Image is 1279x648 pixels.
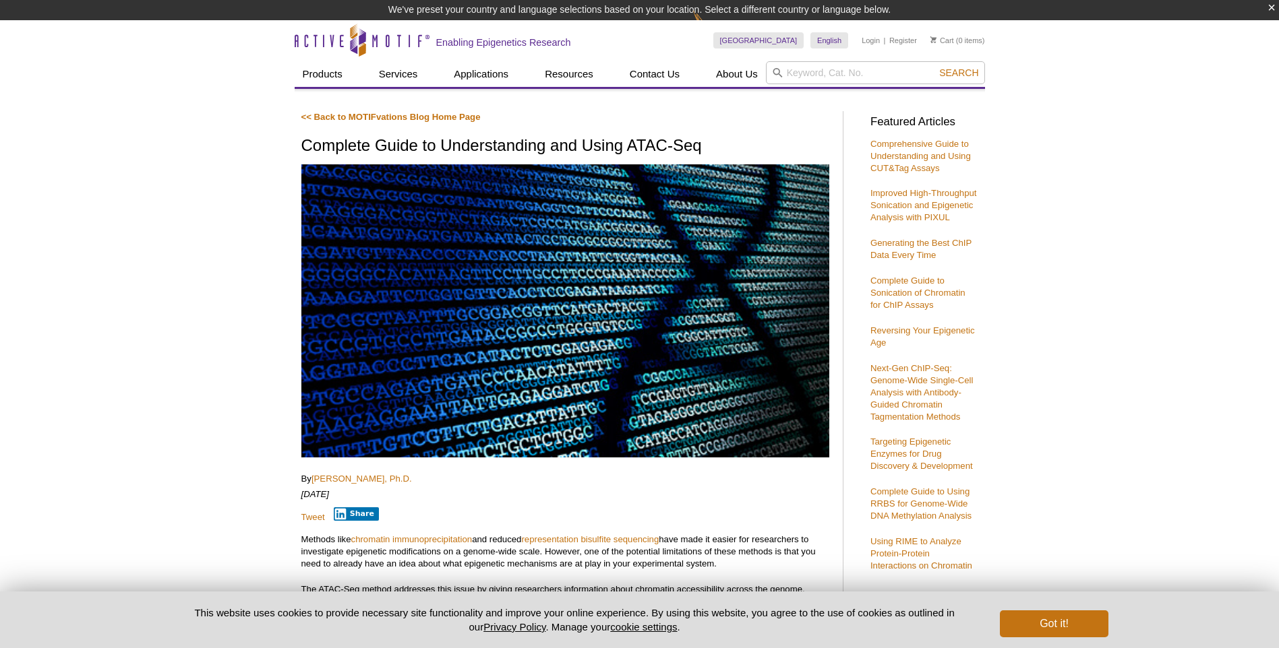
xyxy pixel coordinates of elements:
a: About Us [708,61,766,87]
a: Targeting Epigenetic Enzymes for Drug Discovery & Development [870,436,973,471]
p: The ATAC-Seq method addresses this issue by giving researchers information about chromatin access... [301,583,829,632]
em: [DATE] [301,489,330,499]
a: Next-Gen ChIP-Seq: Genome-Wide Single-Cell Analysis with Antibody-Guided Chromatin Tagmentation M... [870,363,973,422]
h3: Featured Articles [870,117,978,128]
a: Cart [930,36,954,45]
a: Services [371,61,426,87]
h2: Enabling Epigenetics Research [436,36,571,48]
a: Complete Guide to Sonication of Chromatin for ChIP Assays [870,276,965,310]
a: Privacy Policy [483,621,545,633]
a: representation bisulfite sequencing [521,534,659,544]
a: [PERSON_NAME], Ph.D. [311,474,412,484]
p: Methods like and reduced have made it easier for researchers to investigate epigenetic modificati... [301,533,829,570]
a: Tweet [301,512,325,522]
a: Register [889,36,917,45]
button: cookie settings [610,621,677,633]
a: Comprehensive Guide to Understanding and Using CUT&Tag Assays [870,139,971,173]
button: Got it! [1000,610,1108,637]
a: Login [862,36,880,45]
img: Change Here [693,10,729,42]
li: | [884,32,886,48]
a: Complete Guide to Using RRBS for Genome-Wide DNA Methylation Analysis [870,486,972,521]
span: Search [939,67,978,78]
a: Reversing Your Epigenetic Age [870,325,975,348]
button: Share [334,507,379,521]
a: chromatin immunoprecipitation [351,534,473,544]
a: Contact Us [622,61,688,87]
a: Products [295,61,351,87]
li: (0 items) [930,32,985,48]
img: Your Cart [930,36,936,43]
button: Search [935,67,982,79]
img: ATAC-Seq [301,164,829,457]
a: Using RIME to Analyze Protein-Protein Interactions on Chromatin [870,536,972,571]
a: English [810,32,848,48]
a: Generating the Best ChIP Data Every Time [870,238,972,260]
a: [GEOGRAPHIC_DATA] [713,32,804,48]
h3: Product Guides [870,585,978,605]
a: Resources [537,61,601,87]
a: << Back to MOTIFvations Blog Home Page [301,112,481,122]
a: Applications [446,61,516,87]
p: By [301,473,829,485]
p: This website uses cookies to provide necessary site functionality and improve your online experie... [171,606,978,634]
a: Improved High-Throughput Sonication and Epigenetic Analysis with PIXUL [870,188,977,222]
h1: Complete Guide to Understanding and Using ATAC-Seq [301,137,829,156]
input: Keyword, Cat. No. [766,61,985,84]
